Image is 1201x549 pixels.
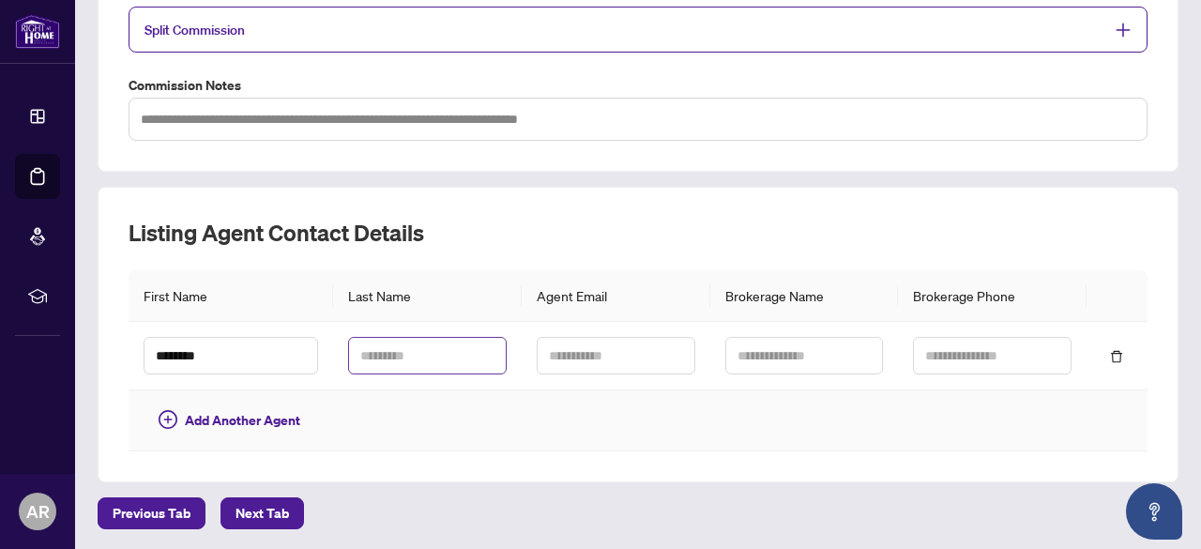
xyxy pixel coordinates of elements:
[15,14,60,49] img: logo
[144,22,245,38] span: Split Commission
[710,270,899,322] th: Brokerage Name
[129,7,1148,53] div: Split Commission
[113,498,190,528] span: Previous Tab
[522,270,710,322] th: Agent Email
[98,497,205,529] button: Previous Tab
[129,75,1148,96] label: Commission Notes
[898,270,1087,322] th: Brokerage Phone
[333,270,522,322] th: Last Name
[1115,22,1132,38] span: plus
[185,410,300,431] span: Add Another Agent
[26,498,50,525] span: AR
[129,270,333,322] th: First Name
[1110,350,1123,363] span: delete
[236,498,289,528] span: Next Tab
[144,405,315,435] button: Add Another Agent
[159,410,177,429] span: plus-circle
[220,497,304,529] button: Next Tab
[1126,483,1182,540] button: Open asap
[129,218,1148,248] h2: Listing Agent Contact Details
